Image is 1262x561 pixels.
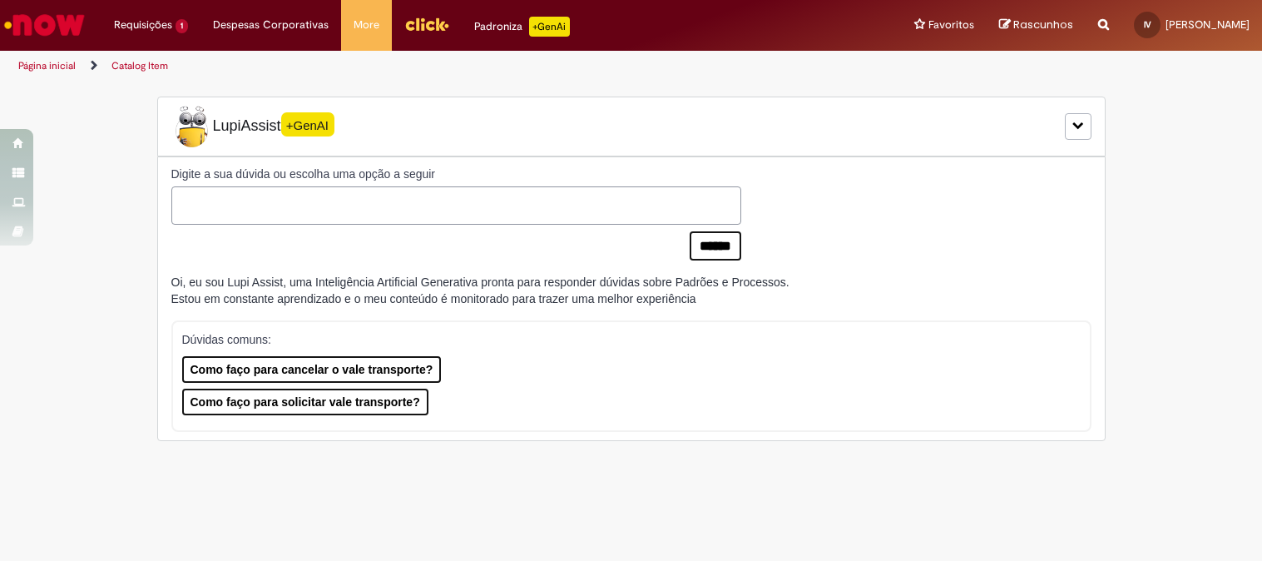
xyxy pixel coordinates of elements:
[182,356,442,383] button: Como faço para cancelar o vale transporte?
[111,59,168,72] a: Catalog Item
[1144,19,1151,30] span: IV
[213,17,329,33] span: Despesas Corporativas
[474,17,570,37] div: Padroniza
[354,17,379,33] span: More
[171,106,213,147] img: Lupi
[157,97,1106,156] div: LupiLupiAssist+GenAI
[171,274,789,307] div: Oi, eu sou Lupi Assist, uma Inteligência Artificial Generativa pronta para responder dúvidas sobr...
[928,17,974,33] span: Favoritos
[12,51,829,82] ul: Trilhas de página
[281,112,334,137] span: +GenAI
[18,59,76,72] a: Página inicial
[176,19,188,33] span: 1
[999,17,1073,33] a: Rascunhos
[2,8,87,42] img: ServiceNow
[171,166,741,182] label: Digite a sua dúvida ou escolha uma opção a seguir
[171,106,334,147] span: LupiAssist
[404,12,449,37] img: click_logo_yellow_360x200.png
[182,389,428,415] button: Como faço para solicitar vale transporte?
[1013,17,1073,32] span: Rascunhos
[1165,17,1250,32] span: [PERSON_NAME]
[182,331,1065,348] p: Dúvidas comuns:
[114,17,172,33] span: Requisições
[529,17,570,37] p: +GenAi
